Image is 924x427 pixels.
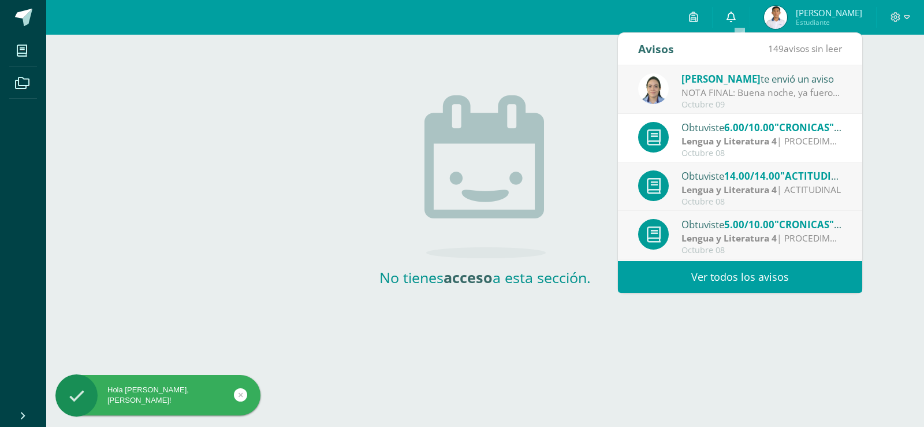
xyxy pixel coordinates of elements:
div: NOTA FINAL: Buena noche, ya fueron asignados todos los puntos en plataforma Edoo. Revisen bien ca... [681,86,842,99]
div: Hola [PERSON_NAME], [PERSON_NAME]! [55,385,260,406]
div: Octubre 09 [681,100,842,110]
span: Estudiante [796,17,862,27]
div: Octubre 08 [681,197,842,207]
div: Obtuviste en [681,168,842,183]
h2: No tienes a esta sección. [370,268,601,287]
span: 149 [768,42,784,55]
span: "CRONICAS" [774,121,841,134]
div: Octubre 08 [681,148,842,158]
div: | PROCEDIMENTAL [681,135,842,148]
strong: acceso [444,268,493,287]
span: [PERSON_NAME] [681,72,761,86]
div: | ACTITUDINAL [681,183,842,196]
strong: Lengua y Literatura 4 [681,135,777,147]
div: Octubre 08 [681,246,842,255]
div: Avisos [638,33,674,65]
span: [PERSON_NAME] [796,7,862,18]
img: 564a5008c949b7a933dbd60b14cd9c11.png [638,73,669,104]
span: 6.00/10.00 [724,121,774,134]
strong: Lengua y Literatura 4 [681,183,777,196]
span: "ACTITUDINAL" [780,169,856,183]
span: "CRONICAS" [774,218,841,231]
div: te envió un aviso [681,71,842,86]
a: Ver todos los avisos [618,261,862,293]
div: Obtuviste en [681,217,842,232]
span: 5.00/10.00 [724,218,774,231]
img: no_activities.png [424,95,546,258]
div: | PROCEDIMENTAL [681,232,842,245]
span: 14.00/14.00 [724,169,780,183]
strong: Lengua y Literatura 4 [681,232,777,244]
div: Obtuviste en [681,120,842,135]
img: 374408e2174d2aef950f13d15a7556ce.png [764,6,787,29]
span: avisos sin leer [768,42,842,55]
